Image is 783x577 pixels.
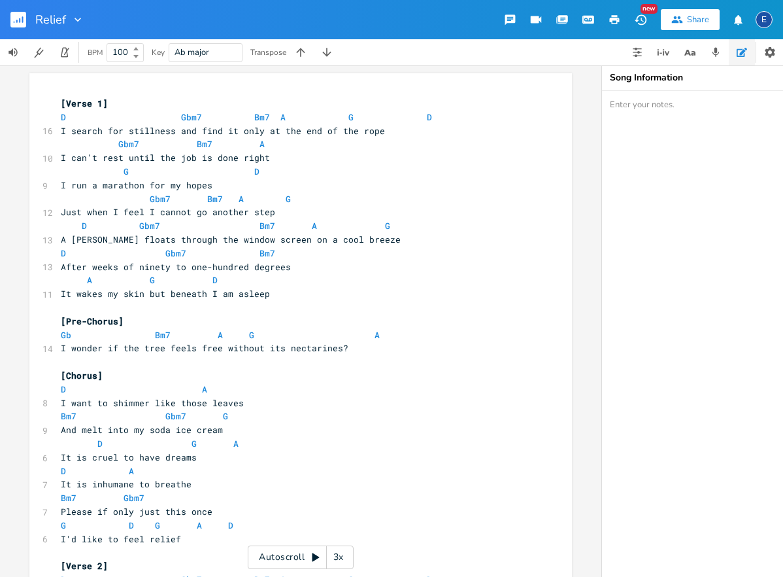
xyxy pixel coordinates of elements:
span: G [124,166,129,177]
span: D [61,383,66,395]
span: Gb [61,329,71,341]
span: A [280,111,286,123]
span: Bm7 [61,492,76,504]
span: Just when I feel I cannot go another step [61,206,275,218]
span: D [61,247,66,259]
span: Gbm7 [150,193,171,205]
div: Share [687,14,709,26]
span: A [259,138,265,150]
span: D [129,519,134,531]
span: Please if only just this once [61,506,212,517]
span: D [427,111,432,123]
div: Transpose [250,48,286,56]
div: Key [152,48,165,56]
span: Bm7 [61,410,76,422]
span: It is inhumane to breathe [61,478,192,490]
span: Gbm7 [118,138,139,150]
span: G [249,329,254,341]
span: Gbm7 [165,247,186,259]
span: Gbm7 [165,410,186,422]
button: Share [661,9,720,30]
div: New [641,4,658,14]
span: D [97,438,103,449]
span: I want to shimmer like those leaves [61,397,244,409]
span: D [61,111,66,123]
span: Bm7 [259,220,275,232]
span: It is cruel to have dreams [61,451,197,463]
div: Autoscroll [248,546,354,569]
span: Bm7 [254,111,270,123]
span: Gbm7 [181,111,202,123]
span: A [197,519,202,531]
span: Gbm7 [139,220,160,232]
span: G [385,220,390,232]
button: New [627,8,654,31]
span: Bm7 [197,138,212,150]
div: Erin Nicole [756,11,773,28]
span: D [82,220,87,232]
span: And melt into my soda ice cream [61,424,223,436]
span: Bm7 [155,329,171,341]
span: D [254,166,259,177]
span: After weeks of ninety to one-hundred degrees [61,261,291,273]
span: A [129,465,134,477]
span: A [375,329,380,341]
span: G [348,111,354,123]
span: A [PERSON_NAME] floats through the window screen on a cool breeze [61,234,401,245]
span: [Chorus] [61,370,103,381]
span: I search for stillness and find it only at the end of the rope [61,125,385,137]
span: G [150,274,155,286]
span: A [239,193,244,205]
span: Relief [35,14,66,26]
span: [Pre-Chorus] [61,315,124,327]
span: [Verse 1] [61,97,108,109]
span: Gbm7 [124,492,144,504]
span: A [312,220,317,232]
span: D [212,274,218,286]
span: G [286,193,291,205]
div: 3x [327,546,350,569]
span: G [223,410,228,422]
span: I run a marathon for my hopes [61,179,212,191]
span: A [202,383,207,395]
span: D [228,519,233,531]
span: Bm7 [259,247,275,259]
span: G [61,519,66,531]
span: [Verse 2] [61,560,108,572]
span: Ab major [175,46,209,58]
span: A [233,438,239,449]
span: I can't rest until the job is done right [61,152,270,164]
div: BPM [88,49,103,56]
span: Bm7 [207,193,223,205]
button: E [756,5,773,35]
span: It wakes my skin but beneath I am asleep [61,288,270,300]
span: G [155,519,160,531]
span: D [61,465,66,477]
span: A [218,329,223,341]
span: I wonder if the tree feels free without its nectarines? [61,342,348,354]
span: A [87,274,92,286]
span: I'd like to feel relief [61,533,181,545]
span: G [192,438,197,449]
